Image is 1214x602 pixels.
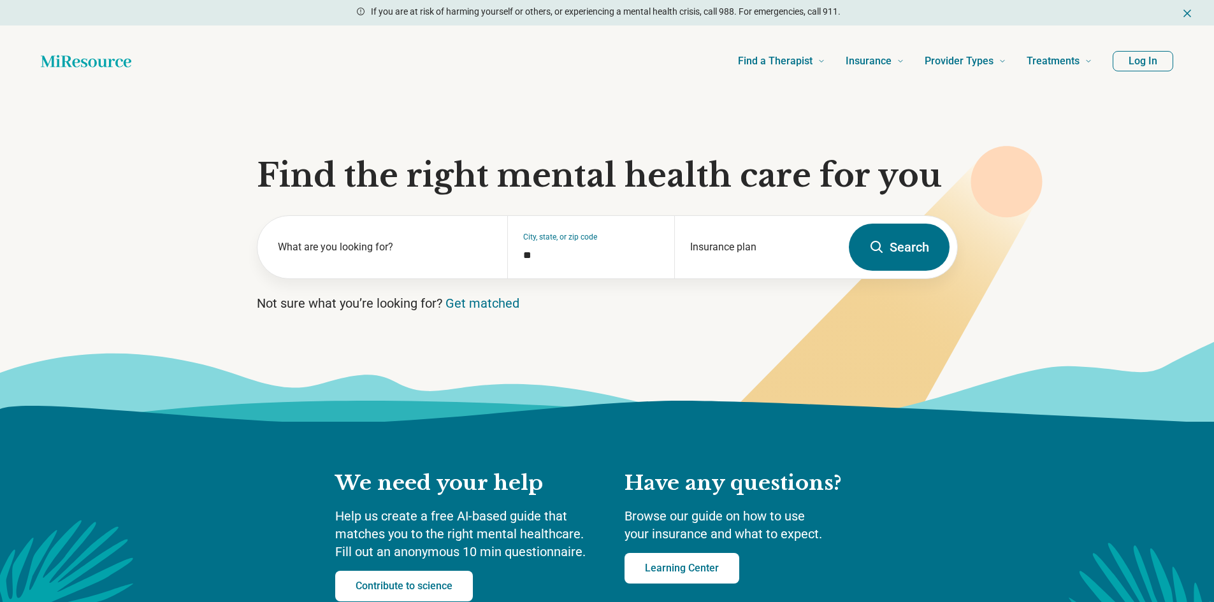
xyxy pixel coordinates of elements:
[278,240,493,255] label: What are you looking for?
[1027,52,1080,70] span: Treatments
[1181,5,1194,20] button: Dismiss
[257,157,958,195] h1: Find the right mental health care for you
[371,5,841,18] p: If you are at risk of harming yourself or others, or experiencing a mental health crisis, call 98...
[738,36,825,87] a: Find a Therapist
[335,571,473,601] a: Contribute to science
[257,294,958,312] p: Not sure what you’re looking for?
[1027,36,1092,87] a: Treatments
[846,52,892,70] span: Insurance
[335,507,599,561] p: Help us create a free AI-based guide that matches you to the right mental healthcare. Fill out an...
[925,36,1006,87] a: Provider Types
[925,52,994,70] span: Provider Types
[445,296,519,311] a: Get matched
[846,36,904,87] a: Insurance
[849,224,950,271] button: Search
[625,507,879,543] p: Browse our guide on how to use your insurance and what to expect.
[41,48,131,74] a: Home page
[335,470,599,497] h2: We need your help
[625,470,879,497] h2: Have any questions?
[738,52,813,70] span: Find a Therapist
[625,553,739,584] a: Learning Center
[1113,51,1173,71] button: Log In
